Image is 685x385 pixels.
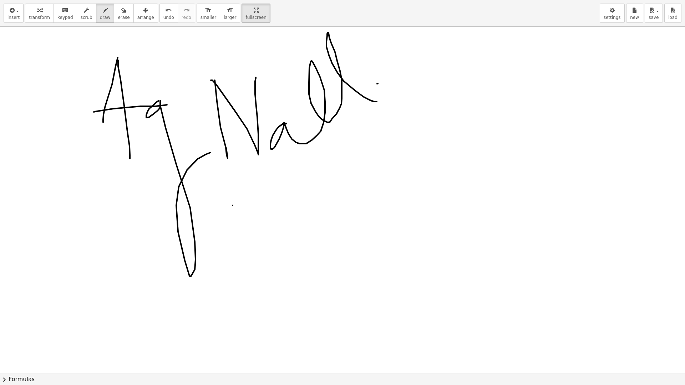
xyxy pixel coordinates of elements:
button: transform [25,4,54,23]
span: smaller [201,15,216,20]
i: keyboard [62,6,68,15]
span: save [649,15,659,20]
i: format_size [205,6,212,15]
span: transform [29,15,50,20]
span: redo [182,15,191,20]
button: draw [96,4,115,23]
i: format_size [227,6,233,15]
span: keypad [57,15,73,20]
button: redoredo [178,4,195,23]
button: insert [4,4,24,23]
span: insert [7,15,20,20]
span: fullscreen [245,15,266,20]
i: undo [165,6,172,15]
span: erase [118,15,130,20]
button: scrub [77,4,96,23]
button: settings [600,4,625,23]
span: draw [100,15,111,20]
span: undo [163,15,174,20]
button: keyboardkeypad [54,4,77,23]
span: scrub [81,15,92,20]
button: new [626,4,643,23]
button: erase [114,4,133,23]
span: load [668,15,678,20]
button: arrange [133,4,158,23]
button: format_sizelarger [220,4,240,23]
span: settings [604,15,621,20]
span: arrange [137,15,154,20]
button: fullscreen [242,4,270,23]
i: redo [183,6,190,15]
button: load [664,4,681,23]
span: new [630,15,639,20]
button: undoundo [159,4,178,23]
span: larger [224,15,236,20]
button: format_sizesmaller [197,4,220,23]
button: save [645,4,663,23]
